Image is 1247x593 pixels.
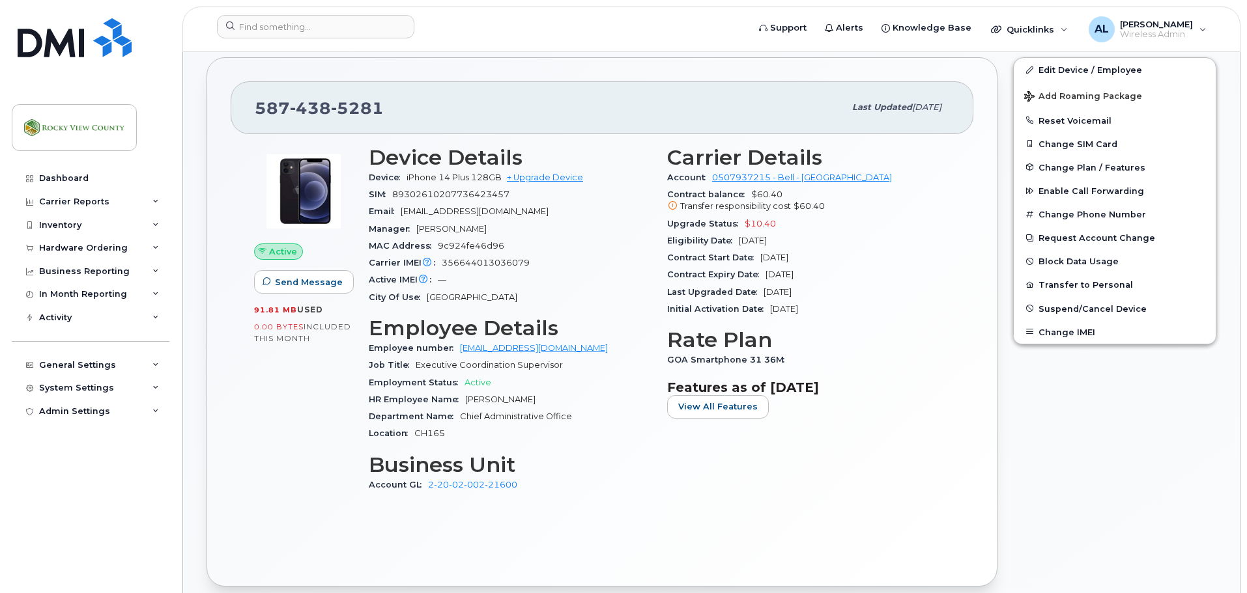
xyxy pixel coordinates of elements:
span: Knowledge Base [893,21,971,34]
span: Account GL [369,480,428,490]
div: Austin Littmann [1080,16,1216,42]
span: Executive Coordination Supervisor [416,360,563,370]
span: 9c924fe46d96 [438,241,504,251]
span: — [438,275,446,284]
span: Employment Status [369,378,465,387]
span: Employee number [369,343,460,353]
img: image20231002-3703462-trllhy.jpeg [265,152,343,230]
span: Department Name [369,411,460,421]
span: [GEOGRAPHIC_DATA] [427,292,517,302]
h3: Rate Plan [667,328,950,352]
h3: Carrier Details [667,146,950,169]
span: Eligibility Date [667,236,739,245]
a: Knowledge Base [872,15,981,41]
span: [DATE] [912,102,941,112]
span: [PERSON_NAME] [465,394,536,404]
h3: Device Details [369,146,652,169]
span: GOA Smartphone 31 36M [667,355,791,365]
button: View All Features [667,395,769,419]
span: Contract Expiry Date [667,269,766,279]
button: Change Plan / Features [1014,156,1216,179]
span: [DATE] [764,287,792,297]
span: Enable Call Forwarding [1039,186,1144,196]
div: Quicklinks [982,16,1077,42]
button: Send Message [254,270,354,294]
span: HR Employee Name [369,394,465,404]
span: [PERSON_NAME] [1120,19,1193,29]
span: 5281 [331,98,384,118]
span: Last updated [852,102,912,112]
span: Support [770,21,807,34]
span: used [297,305,323,314]
span: MAC Address [369,241,438,251]
h3: Employee Details [369,316,652,340]
span: $60.40 [667,189,950,213]
span: [DATE] [760,253,788,262]
span: Active [465,378,491,387]
span: Upgrade Status [667,219,745,228]
input: Find something... [217,15,414,38]
span: CH165 [414,428,445,438]
a: 2-20-02-002-21600 [428,480,517,490]
span: included this month [254,322,351,343]
span: 0.00 Bytes [254,322,304,331]
span: Manager [369,224,416,234]
a: [EMAIL_ADDRESS][DOMAIN_NAME] [460,343,608,353]
span: City Of Use [369,292,427,302]
span: Contract balance [667,189,751,199]
span: [DATE] [766,269,794,279]
span: $10.40 [745,219,776,228]
span: Chief Administrative Office [460,411,572,421]
span: Active IMEI [369,275,438,284]
span: Change Plan / Features [1039,162,1145,172]
span: Location [369,428,414,438]
span: Send Message [275,276,343,288]
span: Initial Activation Date [667,304,770,314]
span: 587 [255,98,384,118]
a: Alerts [816,15,872,41]
span: 356644013036079 [442,258,530,268]
button: Enable Call Forwarding [1014,179,1216,202]
span: 91.81 MB [254,305,297,314]
span: iPhone 14 Plus 128GB [407,172,502,182]
span: [EMAIL_ADDRESS][DOMAIN_NAME] [401,206,549,216]
span: [DATE] [739,236,767,245]
h3: Features as of [DATE] [667,379,950,395]
span: Email [369,206,401,216]
span: Account [667,172,712,182]
button: Change IMEI [1014,320,1216,344]
iframe: Messenger Launcher [1190,536,1237,583]
span: Active [269,245,297,258]
button: Change Phone Number [1014,202,1216,226]
a: + Upgrade Device [507,172,583,182]
button: Request Account Change [1014,226,1216,249]
a: Support [750,15,816,41]
span: Add Roaming Package [1024,91,1142,103]
span: [PERSON_NAME] [416,224,487,234]
span: Contract Start Date [667,253,760,262]
button: Change SIM Card [1014,132,1216,156]
span: Suspend/Cancel Device [1039,303,1147,313]
span: 89302610207736423457 [392,189,509,199]
span: $60.40 [794,201,825,211]
span: Device [369,172,407,182]
span: Alerts [836,21,863,34]
span: Job Title [369,360,416,370]
a: Edit Device / Employee [1014,58,1216,81]
span: Last Upgraded Date [667,287,764,297]
a: 0507937215 - Bell - [GEOGRAPHIC_DATA] [712,172,892,182]
span: Carrier IMEI [369,258,442,268]
button: Add Roaming Package [1014,82,1216,109]
button: Suspend/Cancel Device [1014,297,1216,320]
span: 438 [290,98,331,118]
span: [DATE] [770,304,798,314]
span: SIM [369,189,392,199]
span: Transfer responsibility cost [680,201,791,211]
span: Wireless Admin [1120,29,1193,40]
span: AL [1095,21,1109,37]
span: View All Features [678,400,758,413]
button: Reset Voicemail [1014,109,1216,132]
button: Transfer to Personal [1014,273,1216,296]
h3: Business Unit [369,453,652,476]
span: Quicklinks [1007,24,1054,34]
